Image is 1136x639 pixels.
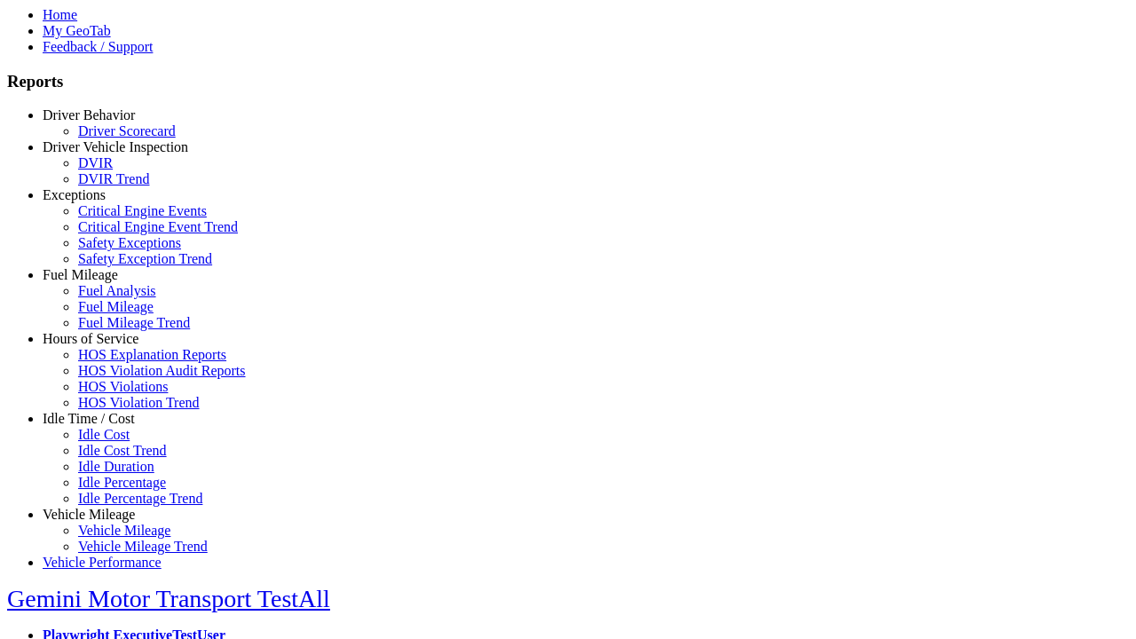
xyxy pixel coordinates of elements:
a: Critical Engine Event Trend [78,219,238,234]
a: Idle Percentage Trend [78,491,202,506]
a: Fuel Analysis [78,283,156,298]
a: Driver Vehicle Inspection [43,139,188,154]
a: Vehicle Mileage [78,523,170,538]
a: Driver Scorecard [78,123,176,138]
a: Vehicle Performance [43,555,162,570]
a: Idle Percentage [78,475,166,490]
a: Idle Duration [78,459,154,474]
a: Safety Exception Trend [78,251,212,266]
a: My GeoTab [43,23,111,38]
a: Idle Time / Cost [43,411,135,426]
a: Driver Behavior [43,107,135,122]
a: Exceptions [43,187,106,202]
a: Vehicle Mileage [43,507,135,522]
a: Idle Cost [78,427,130,442]
a: HOS Violation Trend [78,395,200,410]
a: Hours of Service [43,331,138,346]
a: DVIR [78,155,113,170]
h3: Reports [7,72,1129,91]
a: HOS Violation Audit Reports [78,363,246,378]
a: HOS Explanation Reports [78,347,226,362]
a: Gemini Motor Transport TestAll [7,585,330,612]
a: Critical Engine Events [78,203,207,218]
a: Fuel Mileage Trend [78,315,190,330]
a: Vehicle Mileage Trend [78,539,208,554]
a: Idle Cost Trend [78,443,167,458]
a: Home [43,7,77,22]
a: Safety Exceptions [78,235,181,250]
a: Feedback / Support [43,39,153,54]
a: Fuel Mileage [78,299,154,314]
a: HOS Violations [78,379,168,394]
a: DVIR Trend [78,171,149,186]
a: Fuel Mileage [43,267,118,282]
